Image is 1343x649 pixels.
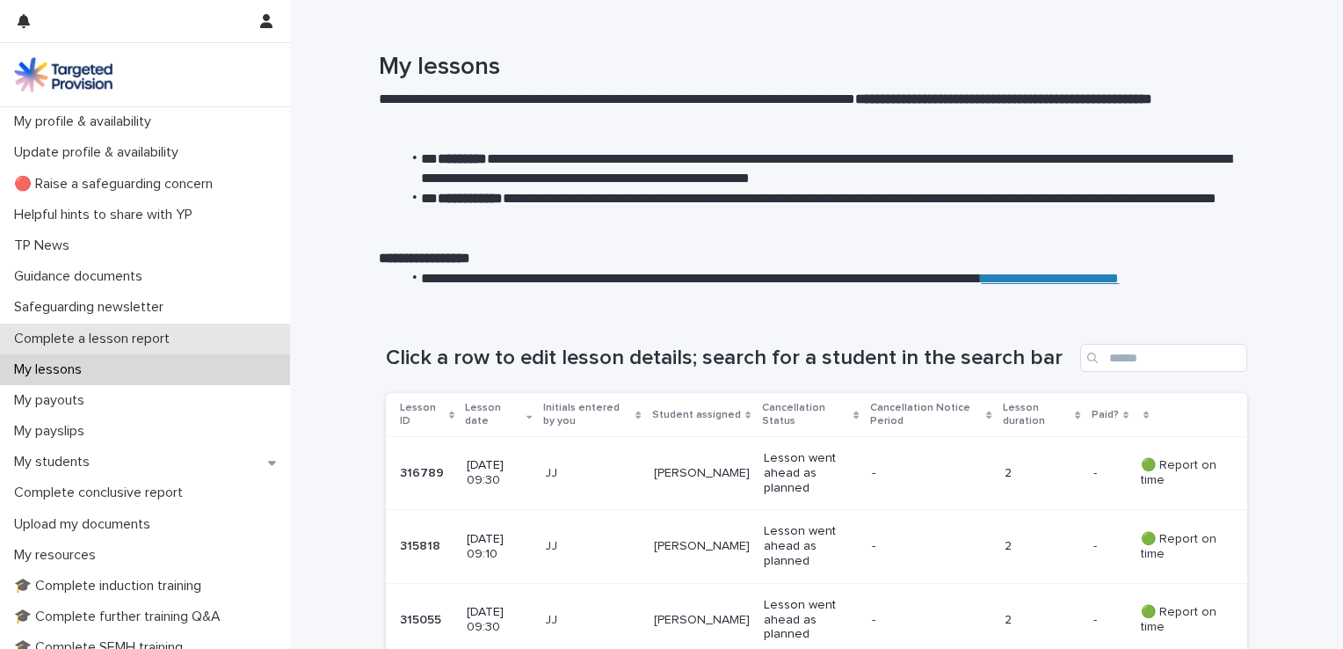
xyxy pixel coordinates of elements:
h1: My lessons [379,53,1240,83]
p: 🟢 Report on time [1141,532,1219,562]
p: 🟢 Report on time [1141,605,1219,635]
tr: 315818315818 [DATE] 09:10JJ[PERSON_NAME]Lesson went ahead as planned-2-- 🟢 Report on time [386,510,1247,583]
p: - [1093,463,1100,481]
p: My lessons [7,361,96,378]
p: 2 [1005,539,1079,554]
tr: 316789316789 [DATE] 09:30JJ[PERSON_NAME]Lesson went ahead as planned-2-- 🟢 Report on time [386,437,1247,510]
p: Guidance documents [7,268,156,285]
p: [PERSON_NAME] [654,539,750,554]
p: Helpful hints to share with YP [7,207,207,223]
img: M5nRWzHhSzIhMunXDL62 [14,57,113,92]
p: My students [7,454,104,470]
p: 315818 [400,536,444,554]
p: Complete conclusive report [7,485,197,501]
p: Student assigned [652,405,741,425]
p: Initials entered by you [543,398,632,431]
p: 2 [1005,613,1079,628]
p: 🎓 Complete further training Q&A [7,609,235,625]
p: Lesson ID [400,398,445,431]
p: JJ [545,539,640,554]
p: My resources [7,547,110,564]
p: My payslips [7,423,98,440]
p: - [872,539,969,554]
p: [DATE] 09:30 [467,458,530,488]
p: - [872,613,969,628]
p: Upload my documents [7,516,164,533]
p: My profile & availability [7,113,165,130]
p: Lesson went ahead as planned [764,524,858,568]
p: - [1093,609,1100,628]
input: Search [1080,344,1247,372]
p: 316789 [400,463,447,481]
p: 2 [1005,466,1079,481]
p: 🟢 Report on time [1141,458,1219,488]
p: Safeguarding newsletter [7,299,178,316]
p: 🔴 Raise a safeguarding concern [7,176,227,193]
p: Cancellation Notice Period [870,398,983,431]
p: 🎓 Complete induction training [7,578,215,594]
p: Lesson went ahead as planned [764,451,858,495]
p: - [872,466,969,481]
p: [DATE] 09:30 [467,605,530,635]
p: Lesson went ahead as planned [764,598,858,642]
p: 315055 [400,609,445,628]
p: TP News [7,237,83,254]
p: [DATE] 09:10 [467,532,530,562]
p: [PERSON_NAME] [654,613,750,628]
p: Lesson date [465,398,522,431]
p: JJ [545,466,640,481]
p: JJ [545,613,640,628]
p: Complete a lesson report [7,331,184,347]
h1: Click a row to edit lesson details; search for a student in the search bar [386,346,1073,371]
p: Lesson duration [1003,398,1071,431]
p: Cancellation Status [762,398,850,431]
p: My payouts [7,392,98,409]
p: Paid? [1092,405,1119,425]
p: Update profile & availability [7,144,192,161]
p: [PERSON_NAME] [654,466,750,481]
p: - [1093,536,1100,554]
